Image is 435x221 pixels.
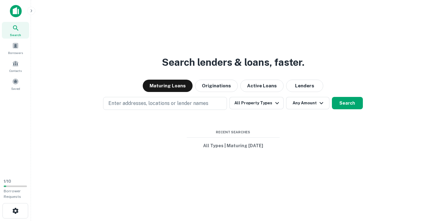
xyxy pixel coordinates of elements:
[187,140,280,151] button: All Types | Maturing [DATE]
[143,80,193,92] button: Maturing Loans
[2,22,29,39] a: Search
[187,130,280,135] span: Recent Searches
[2,58,29,74] a: Contacts
[108,100,208,107] p: Enter addresses, locations or lender names
[332,97,363,109] button: Search
[8,50,23,55] span: Borrowers
[4,179,11,184] span: 1 / 10
[103,97,227,110] button: Enter addresses, locations or lender names
[10,5,22,17] img: capitalize-icon.png
[11,86,20,91] span: Saved
[162,55,304,70] h3: Search lenders & loans, faster.
[2,76,29,92] a: Saved
[9,68,22,73] span: Contacts
[404,172,435,201] iframe: Chat Widget
[286,80,323,92] button: Lenders
[229,97,283,109] button: All Property Types
[2,40,29,56] a: Borrowers
[4,189,21,199] span: Borrower Requests
[10,32,21,37] span: Search
[195,80,238,92] button: Originations
[286,97,329,109] button: Any Amount
[240,80,284,92] button: Active Loans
